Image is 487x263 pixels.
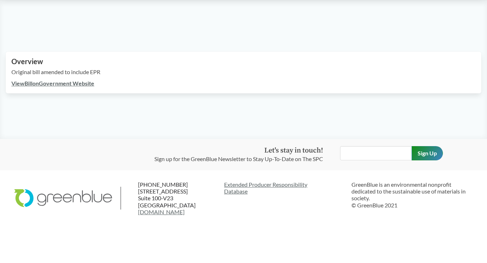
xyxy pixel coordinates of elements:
strong: Let's stay in touch! [264,146,323,155]
p: Original bill amended to include EPR [11,68,476,76]
h2: Overview [11,57,476,66]
p: [PHONE_NUMBER] [STREET_ADDRESS] Suite 100-V23 [GEOGRAPHIC_DATA] [138,181,224,215]
p: GreenBlue is an environmental nonprofit dedicated to the sustainable use of materials in society.... [351,181,473,208]
a: Extended Producer ResponsibilityDatabase [224,181,346,195]
input: Sign Up [412,146,443,160]
a: [DOMAIN_NAME] [138,208,185,215]
p: Sign up for the GreenBlue Newsletter to Stay Up-To-Date on The SPC [154,155,323,163]
a: ViewBillonGovernment Website [11,80,94,87]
